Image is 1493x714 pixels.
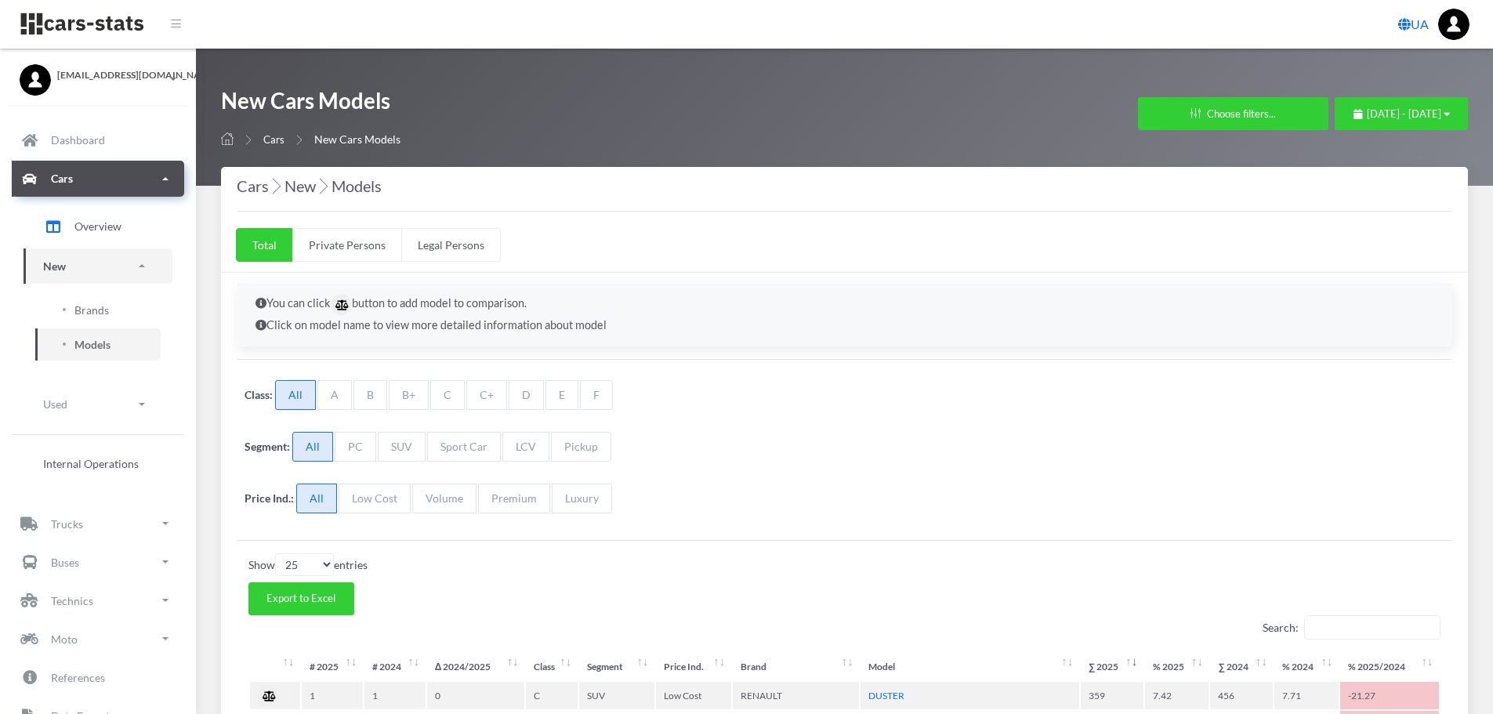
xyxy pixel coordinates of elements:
[335,432,376,462] span: PC
[1438,9,1469,40] img: ...
[364,682,426,709] td: 1
[1145,653,1209,680] th: %&nbsp;2025: activate to sort column ascending
[35,328,161,361] a: Models
[1367,107,1441,120] span: [DATE] - [DATE]
[1340,653,1439,680] th: %&nbsp;2025/2024: activate to sort column ascending
[51,591,93,611] p: Technics
[51,130,105,150] p: Dashboard
[1274,682,1339,709] td: 7.71
[43,455,139,472] span: Internal Operations
[74,218,121,234] span: Overview
[656,682,731,709] td: Low Cost
[245,490,294,506] label: Price Ind.:
[245,386,273,403] label: Class:
[35,294,161,326] a: Brands
[248,582,354,615] button: Export to Excel
[317,380,352,410] span: A
[43,394,67,414] p: Used
[551,432,611,462] span: Pickup
[20,12,145,36] img: navbar brand
[275,553,334,576] select: Showentries
[378,432,426,462] span: SUV
[74,302,109,318] span: Brands
[526,653,578,680] th: Class: activate to sort column ascending
[248,553,368,576] label: Show entries
[389,380,429,410] span: B+
[74,336,111,353] span: Models
[24,207,172,246] a: Overview
[263,133,284,146] a: Cars
[51,668,105,687] p: References
[250,653,300,680] th: : activate to sort column ascending
[526,682,578,709] td: C
[51,169,73,188] p: Cars
[545,380,578,410] span: E
[1340,682,1439,709] td: -21.27
[12,582,184,618] a: Technics
[401,228,501,262] a: Legal Persons
[1210,682,1273,709] td: 456
[292,432,333,462] span: All
[20,64,176,82] a: [EMAIL_ADDRESS][DOMAIN_NAME]
[412,484,477,513] span: Volume
[1304,615,1440,640] input: Search:
[427,653,524,680] th: Δ&nbsp;2024/2025: activate to sort column ascending
[275,380,316,410] span: All
[24,248,172,284] a: New
[579,682,654,709] td: SUV
[314,132,400,146] span: New Cars Models
[1263,615,1440,640] label: Search:
[51,514,83,534] p: Trucks
[302,653,363,680] th: #&nbsp;2025 : activate to sort column ascending
[733,682,860,709] td: RENAULT
[236,228,293,262] a: Total
[861,653,1079,680] th: Model: activate to sort column ascending
[1081,682,1143,709] td: 359
[43,256,66,276] p: New
[733,653,860,680] th: Brand: activate to sort column ascending
[302,682,363,709] td: 1
[1210,653,1273,680] th: ∑&nbsp;2024: activate to sort column ascending
[552,484,612,513] span: Luxury
[466,380,507,410] span: C+
[579,653,654,680] th: Segment: activate to sort column ascending
[12,122,184,158] a: Dashboard
[296,484,337,513] span: All
[12,506,184,542] a: Trucks
[502,432,549,462] span: LCV
[1145,682,1209,709] td: 7.42
[12,544,184,580] a: Buses
[51,553,79,572] p: Buses
[12,621,184,657] a: Moto
[24,386,172,422] a: Used
[509,380,544,410] span: D
[1392,9,1435,40] a: UA
[1138,97,1328,130] button: Choose filters...
[339,484,411,513] span: Low Cost
[1081,653,1143,680] th: ∑&nbsp;2025: activate to sort column ascending
[266,592,335,604] span: Export to Excel
[656,653,731,680] th: Price Ind.: activate to sort column ascending
[430,380,465,410] span: C
[12,161,184,197] a: Cars
[478,484,550,513] span: Premium
[12,659,184,695] a: References
[237,173,1452,198] h4: Cars New Models
[292,228,402,262] a: Private Persons
[427,682,524,709] td: 0
[51,629,78,649] p: Moto
[353,380,387,410] span: B
[364,653,426,680] th: #&nbsp;2024 : activate to sort column ascending
[580,380,613,410] span: F
[1274,653,1339,680] th: %&nbsp;2024: activate to sort column ascending
[221,86,400,123] h1: New Cars Models
[1335,97,1468,130] button: [DATE] - [DATE]
[237,283,1452,346] div: You can click button to add model to comparison. Click on model name to view more detailed inform...
[245,438,290,455] label: Segment:
[868,690,904,701] a: DUSTER
[57,68,176,82] span: [EMAIL_ADDRESS][DOMAIN_NAME]
[24,448,172,480] a: Internal Operations
[427,432,501,462] span: Sport Car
